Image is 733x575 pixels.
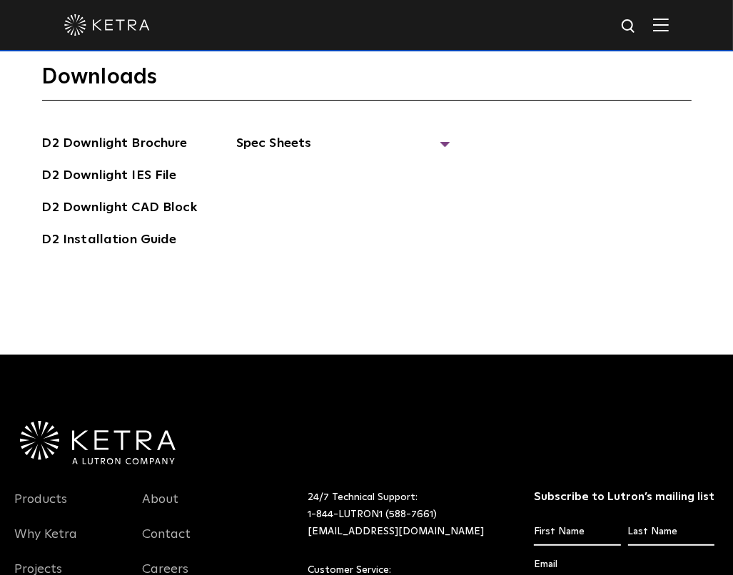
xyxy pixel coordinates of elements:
[308,509,437,519] a: 1-844-LUTRON1 (588-7661)
[42,63,692,101] h3: Downloads
[308,489,498,540] p: 24/7 Technical Support:
[14,526,77,559] a: Why Ketra
[653,18,669,31] img: Hamburger%20Nav.svg
[42,198,197,220] a: D2 Downlight CAD Block
[64,14,150,36] img: ketra-logo-2019-white
[628,519,715,546] input: Last Name
[20,421,176,465] img: Ketra-aLutronCo_White_RGB
[42,166,177,188] a: D2 Downlight IES File
[534,489,714,504] h3: Subscribe to Lutron’s mailing list
[143,526,191,559] a: Contact
[42,230,177,253] a: D2 Installation Guide
[42,133,188,156] a: D2 Downlight Brochure
[534,519,621,546] input: First Name
[143,492,179,524] a: About
[620,18,638,36] img: search icon
[236,133,450,165] span: Spec Sheets
[14,492,67,524] a: Products
[308,526,484,536] a: [EMAIL_ADDRESS][DOMAIN_NAME]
